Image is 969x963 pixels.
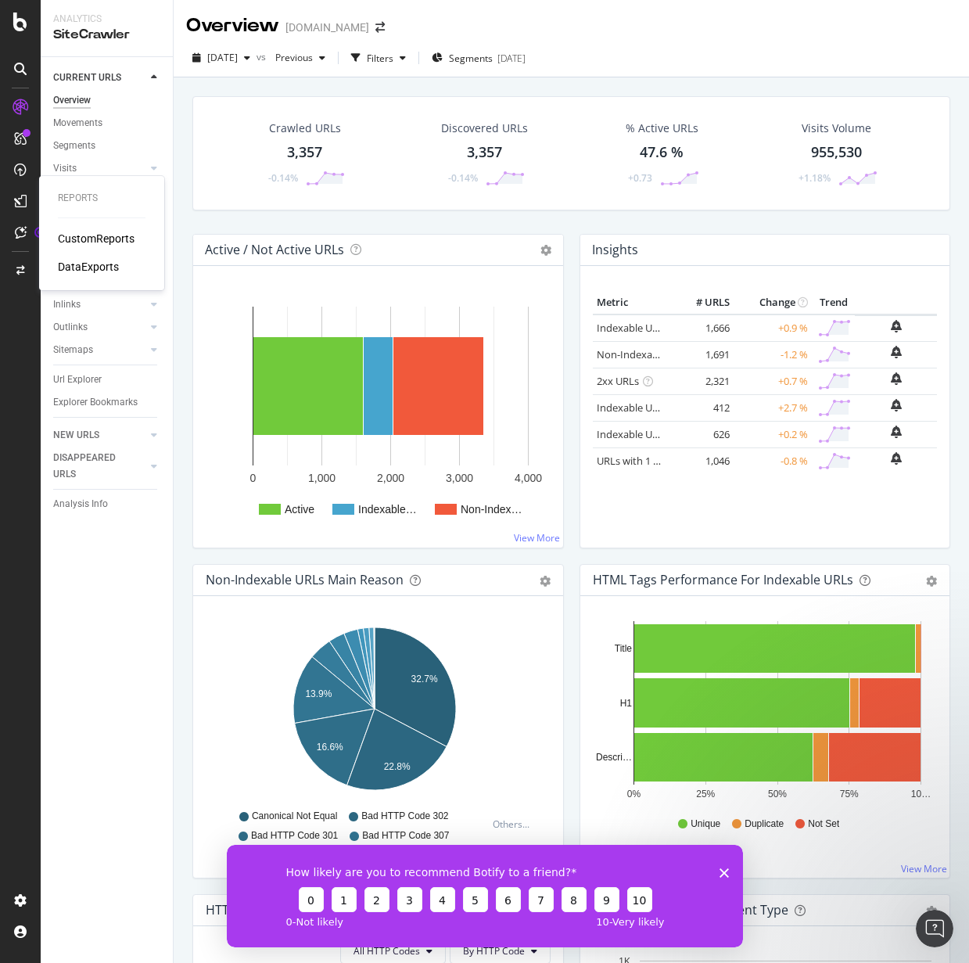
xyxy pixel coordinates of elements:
span: All HTTP Codes [354,944,420,958]
div: Explorer Bookmarks [53,394,138,411]
th: # URLS [671,291,734,314]
span: Bad HTTP Code 302 [361,810,448,823]
td: 2,321 [671,368,734,394]
text: 32.7% [411,674,438,685]
text: 0% [626,789,641,800]
td: 1,666 [671,314,734,342]
a: Analysis Info [53,496,162,512]
svg: A chart. [593,621,931,803]
div: bell-plus [891,452,902,465]
a: DataExports [58,259,119,275]
div: Outlinks [53,319,88,336]
a: Non-Indexable URLs [597,347,692,361]
h4: Insights [592,239,638,261]
div: Inlinks [53,296,81,313]
a: Segments [53,138,162,154]
a: Inlinks [53,296,146,313]
div: 3,357 [467,142,502,163]
div: bell-plus [891,346,902,358]
a: Movements [53,115,162,131]
span: By HTTP Code [463,944,525,958]
td: -1.2 % [734,341,812,368]
text: Indexable… [358,503,417,516]
div: bell-plus [891,320,902,332]
th: Change [734,291,812,314]
div: bell-plus [891,399,902,411]
span: Previous [269,51,313,64]
div: [DATE] [497,52,526,65]
svg: A chart. [206,291,551,535]
a: CURRENT URLS [53,70,146,86]
div: 47.6 % [640,142,684,163]
a: Overview [53,92,162,109]
a: Visits [53,160,146,177]
div: bell-plus [891,372,902,385]
span: Not Set [808,817,839,831]
a: View More [901,862,947,875]
text: 75% [839,789,858,800]
td: +0.7 % [734,368,812,394]
div: +0.73 [628,171,652,185]
div: Tooltip anchor [33,225,47,239]
span: Duplicate [745,817,784,831]
a: Indexable URLs with Bad H1 [597,401,727,415]
td: 1,691 [671,341,734,368]
div: bell-plus [891,426,902,438]
text: 1,000 [308,472,336,484]
div: SiteCrawler [53,26,160,44]
text: 16.6% [317,742,343,753]
div: Analytics [53,13,160,26]
th: Trend [812,291,855,314]
span: Segments [449,52,493,65]
div: Overview [53,92,91,109]
div: gear [926,906,937,917]
div: Reports [58,192,145,205]
div: gear [926,576,937,587]
a: Outlinks [53,319,146,336]
button: [DATE] [186,45,257,70]
iframe: Survey from Botify [227,845,743,947]
div: Visits [53,160,77,177]
div: Non-Indexable URLs Main Reason [206,572,404,588]
i: Options [540,245,551,256]
text: 50% [767,789,786,800]
div: -0.14% [268,171,298,185]
text: 0 [250,472,257,484]
div: Movements [53,115,102,131]
div: Url Explorer [53,372,102,388]
div: -0.14% [448,171,478,185]
div: Segments [53,138,95,154]
a: Indexable URLs with Bad Description [597,427,767,441]
span: Unique [691,817,720,831]
div: 3,357 [287,142,322,163]
svg: A chart. [206,621,544,803]
a: NEW URLS [53,427,146,444]
a: CustomReports [58,231,135,246]
button: Segments[DATE] [425,45,532,70]
div: gear [540,576,551,587]
text: 13.9% [305,688,332,699]
div: +1.18% [799,171,831,185]
div: [DOMAIN_NAME] [285,20,369,35]
text: 4,000 [515,472,542,484]
td: +0.2 % [734,421,812,447]
div: DISAPPEARED URLS [53,450,132,483]
h4: Active / Not Active URLs [205,239,344,261]
text: Non-Index… [461,503,522,516]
